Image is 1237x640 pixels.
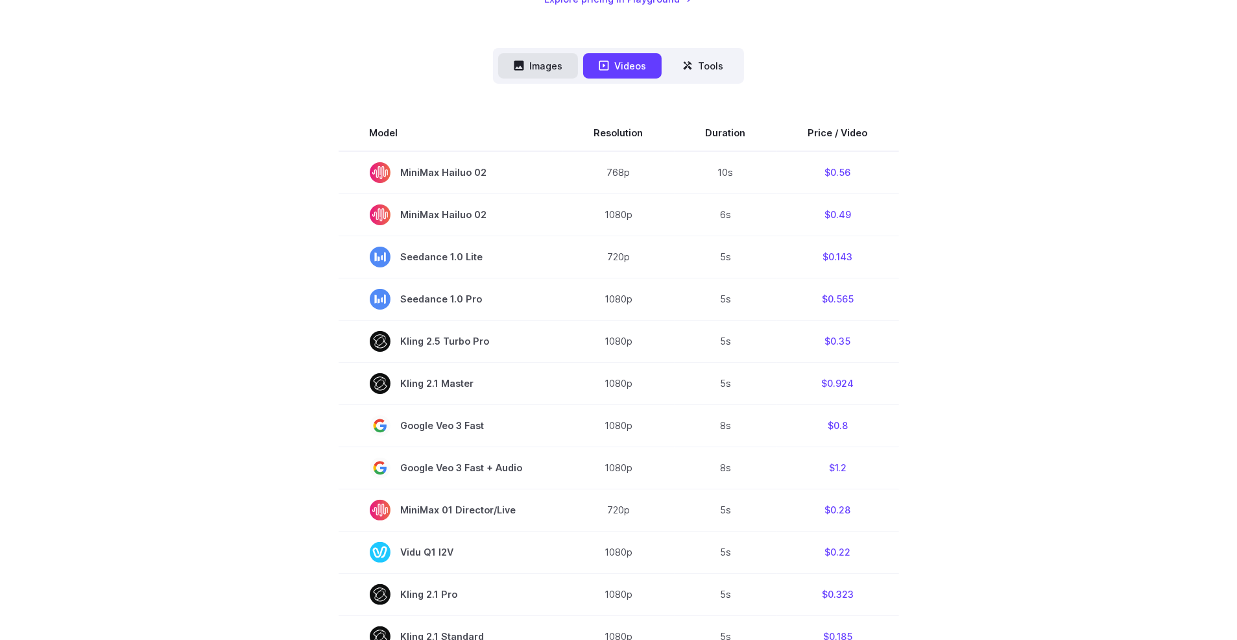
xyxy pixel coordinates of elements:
span: Kling 2.5 Turbo Pro [370,331,532,352]
td: 5s [675,320,777,362]
span: Google Veo 3 Fast + Audio [370,458,532,478]
td: 5s [675,236,777,278]
td: 1080p [563,362,675,404]
td: 1080p [563,573,675,615]
span: Google Veo 3 Fast [370,415,532,436]
span: Seedance 1.0 Pro [370,289,532,310]
td: 8s [675,404,777,447]
th: Duration [675,115,777,151]
td: $0.8 [777,404,899,447]
td: $0.22 [777,531,899,573]
td: 1080p [563,531,675,573]
td: 5s [675,278,777,320]
td: 5s [675,489,777,531]
td: 6s [675,193,777,236]
td: 5s [675,573,777,615]
span: Seedance 1.0 Lite [370,247,532,267]
td: 5s [675,531,777,573]
td: $0.143 [777,236,899,278]
td: 1080p [563,447,675,489]
td: $0.565 [777,278,899,320]
span: Kling 2.1 Master [370,373,532,394]
td: $0.924 [777,362,899,404]
th: Resolution [563,115,675,151]
span: MiniMax Hailuo 02 [370,162,532,183]
td: $0.35 [777,320,899,362]
span: MiniMax Hailuo 02 [370,204,532,225]
td: 1080p [563,193,675,236]
span: MiniMax 01 Director/Live [370,500,532,521]
td: $0.56 [777,151,899,194]
td: $0.323 [777,573,899,615]
button: Images [498,53,578,79]
span: Vidu Q1 I2V [370,542,532,563]
th: Model [339,115,563,151]
button: Tools [667,53,739,79]
td: 8s [675,447,777,489]
td: 1080p [563,320,675,362]
td: 1080p [563,278,675,320]
td: 720p [563,236,675,278]
span: Kling 2.1 Pro [370,584,532,605]
td: $1.2 [777,447,899,489]
td: $0.28 [777,489,899,531]
td: 720p [563,489,675,531]
td: 5s [675,362,777,404]
button: Videos [583,53,662,79]
td: $0.49 [777,193,899,236]
td: 1080p [563,404,675,447]
td: 768p [563,151,675,194]
th: Price / Video [777,115,899,151]
td: 10s [675,151,777,194]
